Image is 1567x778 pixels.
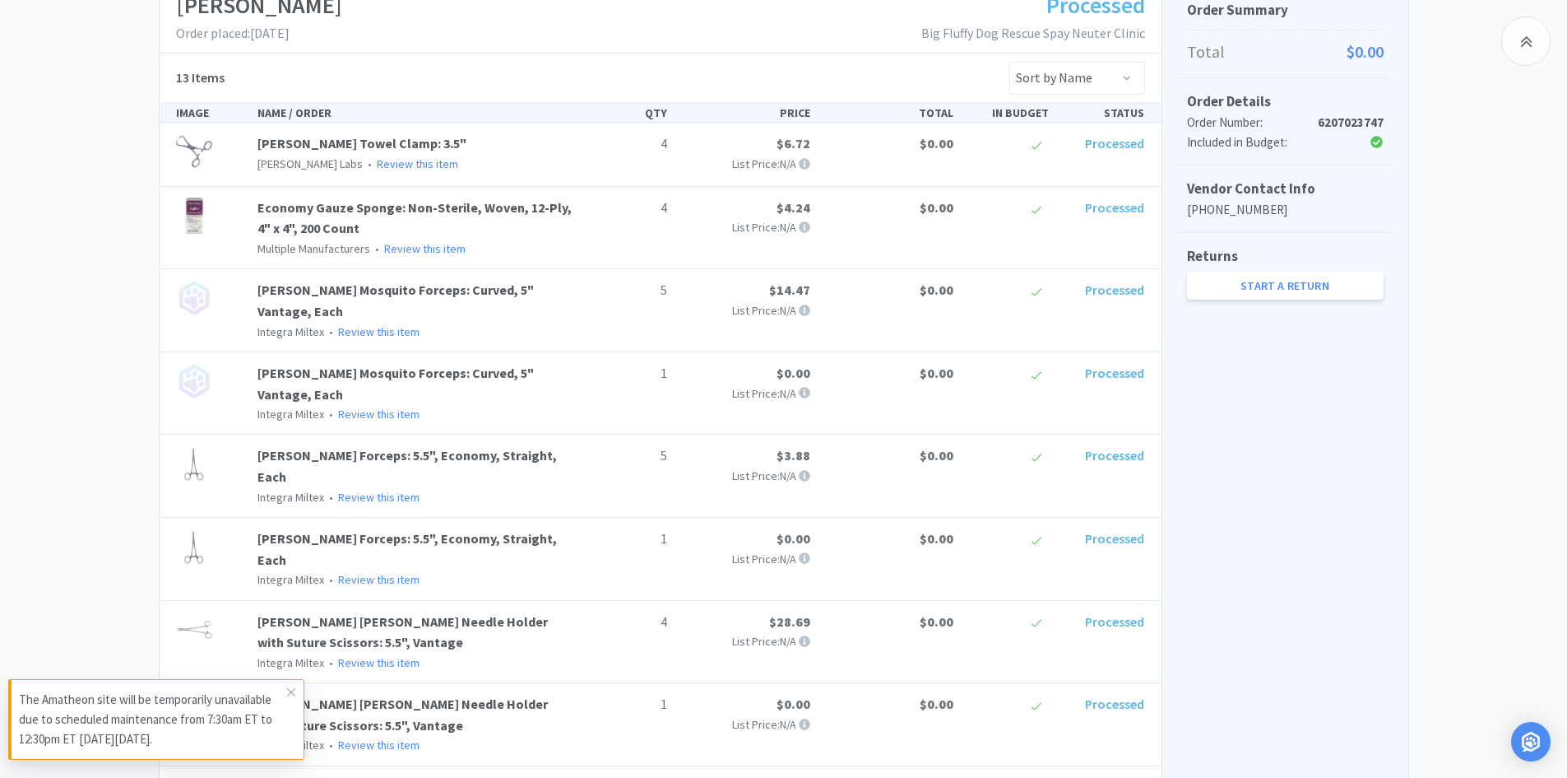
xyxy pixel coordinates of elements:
[920,135,953,151] span: $0.00
[1085,365,1144,381] span: Processed
[1187,200,1384,220] p: [PHONE_NUMBER]
[257,156,363,171] span: [PERSON_NAME] Labs
[817,104,960,122] div: TOTAL
[585,280,667,301] p: 5
[585,612,667,633] p: 4
[176,133,212,170] img: ee064680835c4d05b33bd1ad5b7af6d5_69401.jpeg
[680,155,810,173] p: List Price: N/A
[680,632,810,650] p: List Price: N/A
[920,199,953,216] span: $0.00
[257,613,548,651] a: [PERSON_NAME] [PERSON_NAME] Needle Holder with Suture Scissors: 5.5", Vantage
[777,135,810,151] span: $6.72
[777,447,810,464] span: $3.88
[327,738,336,752] span: •
[257,365,534,403] a: [PERSON_NAME] Mosquito Forceps: Curved, 5" Vantage, Each
[338,324,420,339] a: Review this item
[777,365,810,381] span: $0.00
[1318,114,1384,130] strong: 6207023747
[777,199,810,216] span: $4.24
[176,612,212,648] img: c4b776b64b094f8b973f29f343d4aae4_70685.jpeg
[585,363,667,384] p: 1
[338,490,420,505] a: Review this item
[1055,104,1151,122] div: STATUS
[327,490,336,505] span: •
[176,445,212,482] img: 9982b240d3f04fcf995b0cf0257b5489_69821.jpeg
[176,280,212,316] img: no_image.png
[680,550,810,568] p: List Price: N/A
[585,529,667,550] p: 1
[257,324,324,339] span: Integra Miltex
[1187,245,1384,268] h5: Returns
[1187,272,1384,300] a: Start a Return
[257,655,324,670] span: Integra Miltex
[257,447,557,485] a: [PERSON_NAME] Forceps: 5.5", Economy, Straight, Each
[338,572,420,587] a: Review this item
[1085,447,1144,464] span: Processed
[1187,91,1384,113] h5: Order Details
[257,282,534,319] a: [PERSON_NAME] Mosquito Forceps: Curved, 5" Vantage, Each
[257,490,324,505] span: Integra Miltex
[1511,722,1551,762] div: Open Intercom Messenger
[585,198,667,219] p: 4
[257,241,370,256] span: Multiple Manufacturers
[327,572,336,587] span: •
[674,104,817,122] div: PRICE
[338,407,420,422] a: Review this item
[1187,39,1384,65] p: Total
[920,613,953,630] span: $0.00
[585,694,667,715] p: 1
[257,407,324,422] span: Integra Miltex
[777,696,810,712] span: $0.00
[680,218,810,236] p: List Price: N/A
[176,198,212,234] img: b52248cc5a1647788dac8f4a537dd40e_353088.jpeg
[327,407,336,422] span: •
[920,365,953,381] span: $0.00
[1085,199,1144,216] span: Processed
[585,445,667,467] p: 5
[251,104,578,122] div: NAME / ORDER
[257,572,324,587] span: Integra Miltex
[680,301,810,319] p: List Price: N/A
[920,696,953,712] span: $0.00
[1085,282,1144,298] span: Processed
[365,156,374,171] span: •
[769,613,810,630] span: $28.69
[338,738,420,752] a: Review this item
[176,529,212,565] img: 9982b240d3f04fcf995b0cf0257b5489_69821.jpeg
[1187,113,1318,133] div: Order Number:
[257,135,466,151] a: [PERSON_NAME] Towel Clamp: 3.5"
[1085,696,1144,712] span: Processed
[384,241,466,256] a: Review this item
[257,199,572,237] a: Economy Gauze Sponge: Non-Sterile, Woven, 12-Ply, 4" x 4", 200 Count
[1187,133,1318,152] div: Included in Budget:
[338,655,420,670] a: Review this item
[920,282,953,298] span: $0.00
[19,690,287,749] p: The Amatheon site will be temporarily unavailable due to scheduled maintenance from 7:30am ET to ...
[176,23,342,44] p: Order placed: [DATE]
[1085,613,1144,630] span: Processed
[578,104,674,122] div: QTY
[769,282,810,298] span: $14.47
[257,530,557,568] a: [PERSON_NAME] Forceps: 5.5", Economy, Straight, Each
[1085,135,1144,151] span: Processed
[680,715,810,734] p: List Price: N/A
[169,104,252,122] div: IMAGE
[176,69,225,86] span: 13 Items
[680,384,810,403] p: List Price: N/A
[377,156,458,171] a: Review this item
[920,447,953,464] span: $0.00
[1187,178,1384,200] h5: Vendor Contact Info
[1085,530,1144,547] span: Processed
[777,530,810,547] span: $0.00
[921,23,1145,44] p: Big Fluffy Dog Rescue Spay Neuter Clinic
[585,133,667,155] p: 4
[680,467,810,485] p: List Price: N/A
[920,530,953,547] span: $0.00
[373,241,382,256] span: •
[1347,39,1384,65] span: $0.00
[327,655,336,670] span: •
[960,104,1055,122] div: IN BUDGET
[327,324,336,339] span: •
[176,363,212,399] img: no_image.png
[257,696,548,734] a: [PERSON_NAME] [PERSON_NAME] Needle Holder with Suture Scissors: 5.5", Vantage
